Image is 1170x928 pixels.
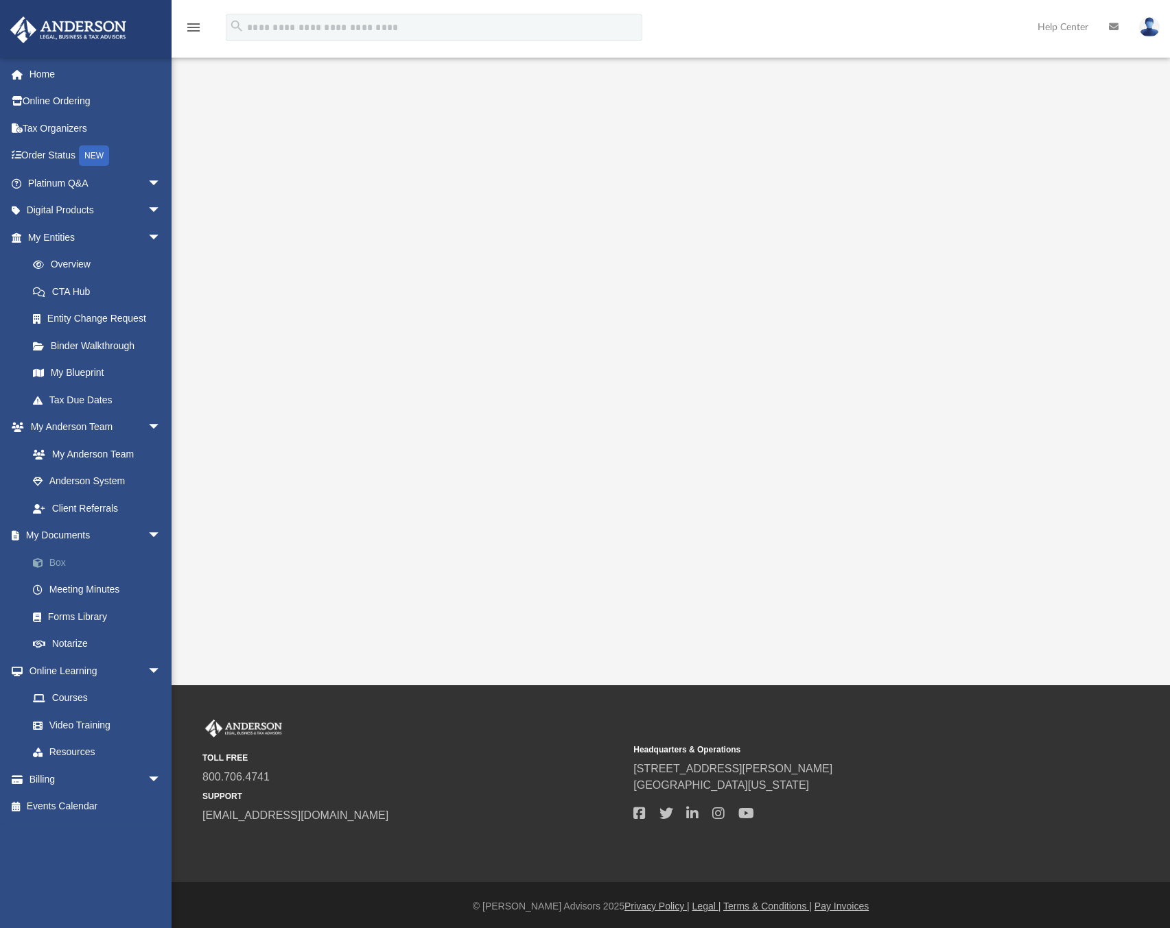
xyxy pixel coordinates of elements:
[19,603,175,630] a: Forms Library
[633,779,809,791] a: [GEOGRAPHIC_DATA][US_STATE]
[148,169,175,198] span: arrow_drop_down
[19,305,182,333] a: Entity Change Request
[624,901,690,912] a: Privacy Policy |
[815,901,869,912] a: Pay Invoices
[19,278,182,305] a: CTA Hub
[10,88,182,115] a: Online Ordering
[19,630,182,658] a: Notarize
[10,115,182,142] a: Tax Organizers
[6,16,130,43] img: Anderson Advisors Platinum Portal
[10,197,182,224] a: Digital Productsarrow_drop_down
[1139,17,1160,37] img: User Pic
[633,763,832,774] a: [STREET_ADDRESS][PERSON_NAME]
[692,901,721,912] a: Legal |
[185,19,202,36] i: menu
[10,657,175,685] a: Online Learningarrow_drop_down
[19,386,182,414] a: Tax Due Dates
[148,657,175,685] span: arrow_drop_down
[19,549,182,576] a: Box
[19,440,168,468] a: My Anderson Team
[10,793,182,820] a: Events Calendar
[10,224,182,251] a: My Entitiesarrow_drop_down
[19,468,175,495] a: Anderson System
[10,169,182,197] a: Platinum Q&Aarrow_drop_down
[148,765,175,794] span: arrow_drop_down
[723,901,812,912] a: Terms & Conditions |
[172,899,1170,914] div: © [PERSON_NAME] Advisors 2025
[10,60,182,88] a: Home
[19,332,182,359] a: Binder Walkthrough
[19,251,182,278] a: Overview
[19,359,175,387] a: My Blueprint
[79,145,109,166] div: NEW
[185,26,202,36] a: menu
[633,743,1055,756] small: Headquarters & Operations
[148,224,175,252] span: arrow_drop_down
[10,765,182,793] a: Billingarrow_drop_down
[10,414,175,441] a: My Anderson Teamarrow_drop_down
[19,495,175,522] a: Client Referrals
[10,522,182,549] a: My Documentsarrow_drop_down
[19,576,182,604] a: Meeting Minutes
[19,711,168,739] a: Video Training
[202,809,388,821] a: [EMAIL_ADDRESS][DOMAIN_NAME]
[229,19,244,34] i: search
[202,790,624,802] small: SUPPORT
[202,752,624,764] small: TOLL FREE
[202,719,285,737] img: Anderson Advisors Platinum Portal
[19,685,175,712] a: Courses
[148,197,175,225] span: arrow_drop_down
[19,739,175,766] a: Resources
[202,771,270,783] a: 800.706.4741
[10,142,182,170] a: Order StatusNEW
[148,522,175,550] span: arrow_drop_down
[148,414,175,442] span: arrow_drop_down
